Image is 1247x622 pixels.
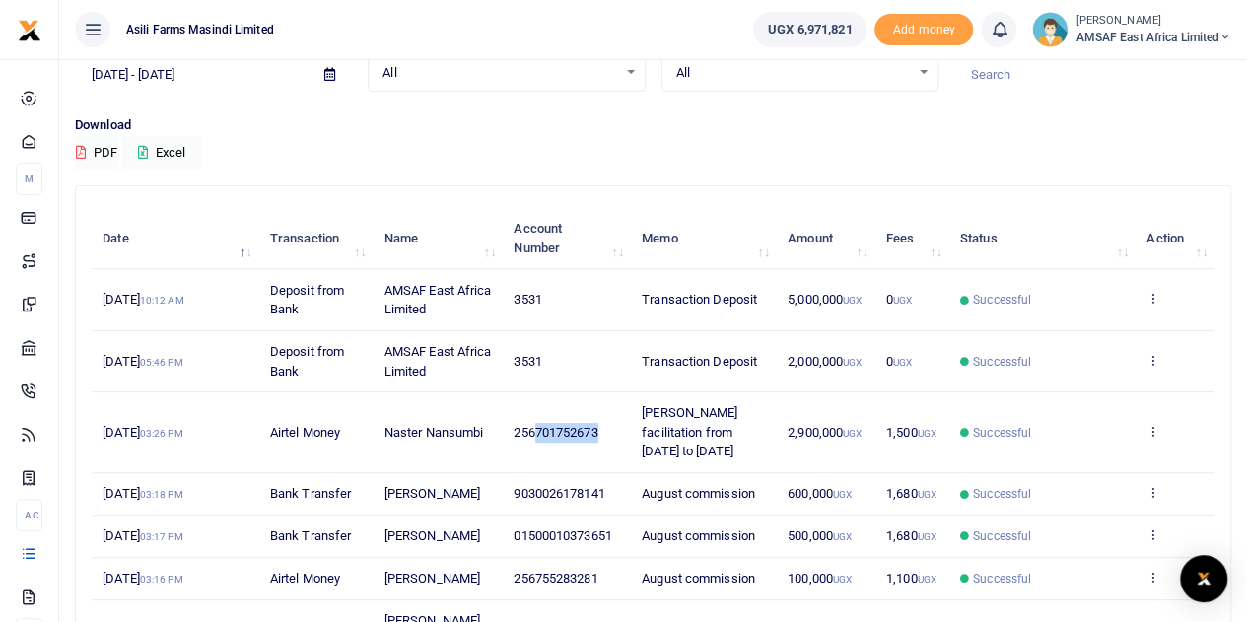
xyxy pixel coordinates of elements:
[384,528,480,543] span: [PERSON_NAME]
[382,63,616,83] span: All
[874,21,973,35] a: Add money
[18,19,41,42] img: logo-small
[642,486,755,501] span: August commission
[18,22,41,36] a: logo-small logo-large logo-large
[886,354,912,369] span: 0
[886,528,936,543] span: 1,680
[777,208,875,269] th: Amount: activate to sort column ascending
[75,58,309,92] input: select period
[270,283,344,317] span: Deposit from Bank
[103,571,182,586] span: [DATE]
[893,357,912,368] small: UGX
[270,344,344,379] span: Deposit from Bank
[917,489,935,500] small: UGX
[874,14,973,46] span: Add money
[140,357,183,368] small: 05:46 PM
[642,571,755,586] span: August commission
[1075,29,1231,46] span: AMSAF East Africa Limited
[270,486,351,501] span: Bank Transfer
[973,291,1031,309] span: Successful
[886,571,936,586] span: 1,100
[103,528,182,543] span: [DATE]
[874,14,973,46] li: Toup your wallet
[270,425,340,440] span: Airtel Money
[514,571,597,586] span: 256755283281
[270,571,340,586] span: Airtel Money
[917,531,935,542] small: UGX
[973,424,1031,442] span: Successful
[75,136,118,170] button: PDF
[103,425,182,440] span: [DATE]
[270,528,351,543] span: Bank Transfer
[140,531,183,542] small: 03:17 PM
[949,208,1136,269] th: Status: activate to sort column ascending
[886,486,936,501] span: 1,680
[259,208,374,269] th: Transaction: activate to sort column ascending
[1032,12,1068,47] img: profile-user
[788,292,862,307] span: 5,000,000
[16,163,42,195] li: M
[631,208,777,269] th: Memo: activate to sort column ascending
[75,115,1231,136] p: Download
[843,428,862,439] small: UGX
[384,425,484,440] span: Naster Nansumbi
[384,283,492,317] span: AMSAF East Africa Limited
[788,354,862,369] span: 2,000,000
[642,354,757,369] span: Transaction Deposit
[103,354,182,369] span: [DATE]
[788,528,852,543] span: 500,000
[384,486,480,501] span: [PERSON_NAME]
[1180,555,1227,602] div: Open Intercom Messenger
[642,292,757,307] span: Transaction Deposit
[514,425,597,440] span: 256701752673
[917,428,935,439] small: UGX
[788,425,862,440] span: 2,900,000
[676,63,910,83] span: All
[642,528,755,543] span: August commission
[503,208,631,269] th: Account Number: activate to sort column ascending
[753,12,866,47] a: UGX 6,971,821
[973,570,1031,587] span: Successful
[374,208,504,269] th: Name: activate to sort column ascending
[788,571,852,586] span: 100,000
[768,20,852,39] span: UGX 6,971,821
[121,136,202,170] button: Excel
[103,292,183,307] span: [DATE]
[833,574,852,585] small: UGX
[973,527,1031,545] span: Successful
[833,489,852,500] small: UGX
[843,357,862,368] small: UGX
[886,292,912,307] span: 0
[875,208,949,269] th: Fees: activate to sort column ascending
[514,528,611,543] span: 01500010373651
[140,489,183,500] small: 03:18 PM
[1075,13,1231,30] small: [PERSON_NAME]
[384,344,492,379] span: AMSAF East Africa Limited
[514,486,604,501] span: 9030026178141
[1136,208,1214,269] th: Action: activate to sort column ascending
[103,486,182,501] span: [DATE]
[954,58,1231,92] input: Search
[140,295,184,306] small: 10:12 AM
[1032,12,1231,47] a: profile-user [PERSON_NAME] AMSAF East Africa Limited
[514,292,541,307] span: 3531
[92,208,259,269] th: Date: activate to sort column descending
[917,574,935,585] small: UGX
[886,425,936,440] span: 1,500
[843,295,862,306] small: UGX
[745,12,874,47] li: Wallet ballance
[833,531,852,542] small: UGX
[788,486,852,501] span: 600,000
[973,353,1031,371] span: Successful
[118,21,282,38] span: Asili Farms Masindi Limited
[893,295,912,306] small: UGX
[140,574,183,585] small: 03:16 PM
[642,405,737,458] span: [PERSON_NAME] facilitation from [DATE] to [DATE]
[384,571,480,586] span: [PERSON_NAME]
[514,354,541,369] span: 3531
[140,428,183,439] small: 03:26 PM
[16,499,42,531] li: Ac
[973,485,1031,503] span: Successful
